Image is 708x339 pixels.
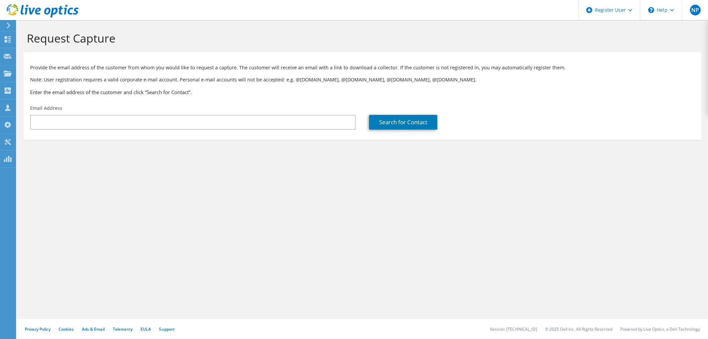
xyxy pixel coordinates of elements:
a: Search for Contact [369,115,437,130]
h1: Request Capture [27,31,695,45]
a: Telemetry [113,326,132,332]
p: Note: User registration requires a valid corporate e-mail account. Personal e-mail accounts will ... [30,76,695,83]
h3: Enter the email address of the customer and click “Search for Contact”. [30,88,695,96]
a: Support [159,326,175,332]
a: Privacy Policy [25,326,51,332]
li: Version: [TECHNICAL_ID] [490,326,537,332]
span: NP [690,5,701,15]
a: Cookies [59,326,74,332]
label: Email Address [30,105,62,112]
li: Powered by Live Optics, a Dell Technology [620,326,700,332]
li: © 2025 Dell Inc. All Rights Reserved [545,326,612,332]
svg: \n [648,7,654,13]
a: Ads & Email [82,326,105,332]
p: Provide the email address of the customer from whom you would like to request a capture. The cust... [30,64,695,71]
a: EULA [141,326,151,332]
